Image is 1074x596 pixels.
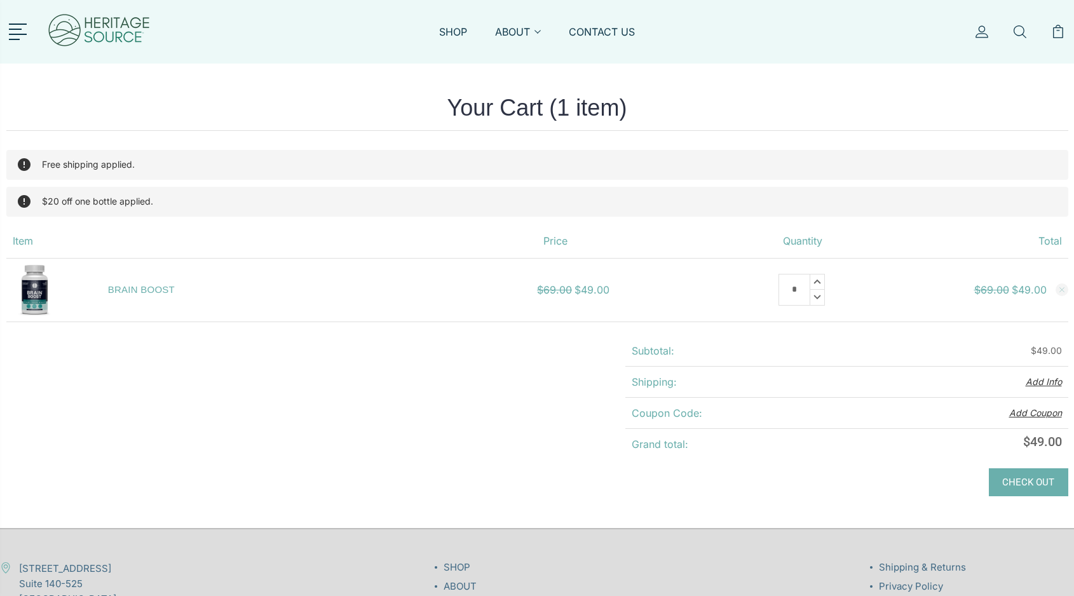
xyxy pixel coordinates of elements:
[444,561,470,573] a: SHOP
[1031,345,1062,356] span: $49.00
[879,580,943,592] a: Privacy Policy
[495,25,541,54] a: ABOUT
[439,25,467,54] a: SHOP
[714,224,892,259] th: Quantity
[632,407,702,419] strong: Coupon Code:
[891,224,1068,259] th: Total
[974,283,1009,296] strong: $69.00
[108,284,175,295] a: BRAIN BOOST
[6,224,538,259] th: Item
[42,159,135,170] span: Free shipping applied.
[1026,376,1062,388] button: Add Info
[6,95,1068,131] h1: Your Cart (1 item)
[569,25,635,54] a: CONTACT US
[42,196,153,207] span: $20 off one bottle applied.
[444,580,477,592] a: ABOUT
[574,283,609,296] span: $49.00
[1023,434,1062,449] span: $49.00
[632,376,677,388] strong: Shipping:
[1012,283,1047,296] strong: $49.00
[632,344,674,357] strong: Subtotal:
[47,6,151,57] img: Heritage Source
[632,438,688,450] strong: Grand total:
[6,261,64,318] img: BRAIN BOOST
[537,283,572,296] span: $69.00
[537,224,714,259] th: Price
[1009,407,1062,419] button: Add Coupon
[989,468,1068,496] a: Check out
[879,561,966,573] a: Shipping & Returns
